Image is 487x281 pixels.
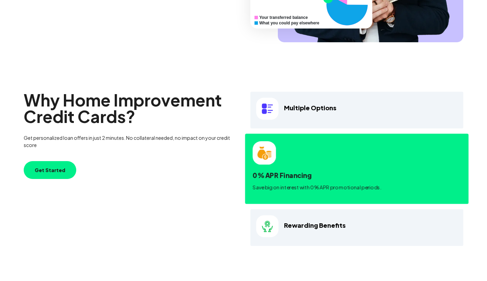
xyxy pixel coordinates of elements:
[256,215,457,237] h4: Rewarding Benefits
[253,141,276,165] img: card
[253,170,461,180] h4: 0% APR Financing
[259,20,319,26] span: What you could pay elsewhere
[253,183,461,191] p: Save big on interest with 0% APR promotional periods.
[259,15,308,20] span: Your transferred balance
[256,98,457,120] h4: Multiple Options
[24,134,237,149] p: Get personalized loan offers in just 2 minutes. No collateral needed, no impact on your credit score
[24,92,237,125] h2: Why Home Improvement Credit Cards?
[24,161,76,179] button: Get Started
[256,215,279,237] img: card
[256,98,279,120] img: card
